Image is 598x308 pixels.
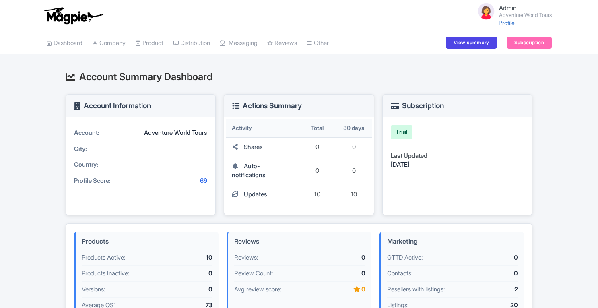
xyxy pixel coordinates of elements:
h3: Actions Summary [232,102,302,110]
div: 0 [320,269,365,278]
div: 0 [320,285,365,294]
span: Auto-notifications [232,162,266,179]
a: Profile [499,19,515,26]
div: 0 [167,269,212,278]
div: Products Active: [82,253,167,263]
img: avatar_key_member-9c1dde93af8b07d7383eb8b5fb890c87.png [476,2,496,21]
div: [DATE] [391,160,524,170]
div: GTTD Active: [387,253,472,263]
span: Updates [244,190,267,198]
a: Other [307,32,329,54]
a: Reviews [267,32,297,54]
div: Contacts: [387,269,472,278]
div: Products Inactive: [82,269,167,278]
a: Company [92,32,126,54]
img: logo-ab69f6fb50320c5b225c76a69d11143b.png [42,7,105,25]
a: Admin Adventure World Tours [472,2,552,21]
td: 0 [299,138,336,157]
div: Resellers with listings: [387,285,472,294]
th: 30 days [336,119,372,138]
span: Shares [244,143,263,151]
div: Account: [74,128,134,138]
h3: Subscription [391,102,444,110]
td: 0 [299,157,336,185]
div: 10 [167,253,212,263]
h4: Reviews [234,238,365,245]
div: Trial [391,125,412,139]
th: Total [299,119,336,138]
div: 0 [320,253,365,263]
a: Subscription [507,37,552,49]
a: Distribution [173,32,210,54]
span: Admin [499,4,516,12]
div: Review Count: [234,269,319,278]
div: Last Updated [391,151,524,161]
div: City: [74,145,134,154]
span: 0 [352,167,356,174]
a: Dashboard [46,32,82,54]
div: Versions: [82,285,167,294]
div: 0 [472,269,518,278]
h4: Marketing [387,238,518,245]
small: Adventure World Tours [499,12,552,18]
div: Adventure World Tours [134,128,207,138]
div: 69 [134,176,207,186]
h2: Account Summary Dashboard [66,72,532,82]
a: Messaging [220,32,258,54]
a: View summary [446,37,497,49]
a: Product [135,32,163,54]
h3: Account Information [74,102,151,110]
span: 10 [351,190,357,198]
div: 0 [167,285,212,294]
div: 2 [472,285,518,294]
div: Profile Score: [74,176,134,186]
h4: Products [82,238,212,245]
td: 10 [299,185,336,204]
th: Activity [226,119,299,138]
div: Country: [74,160,134,170]
span: 0 [352,143,356,151]
div: Avg review score: [234,285,319,294]
div: Reviews: [234,253,319,263]
div: 0 [472,253,518,263]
